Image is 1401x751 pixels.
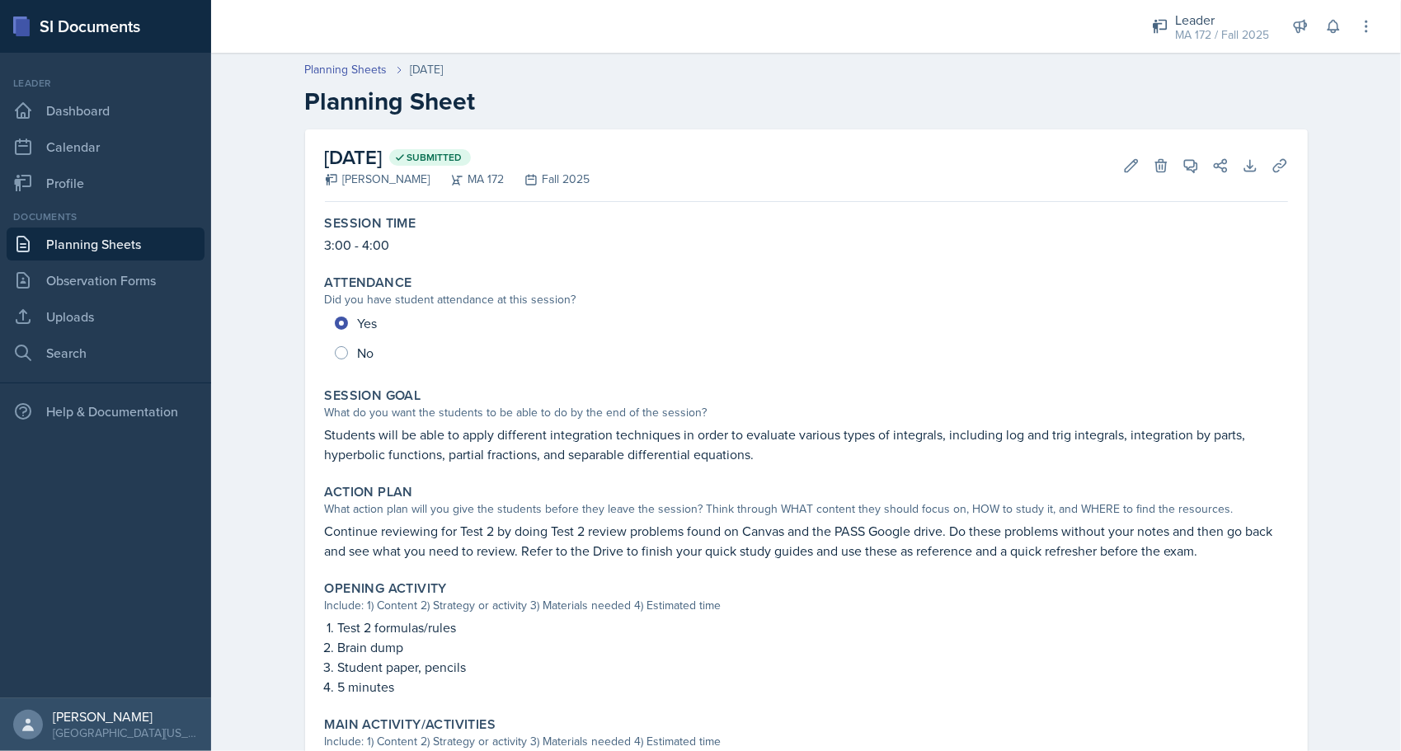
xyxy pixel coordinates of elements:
[407,151,463,164] span: Submitted
[325,580,447,597] label: Opening Activity
[325,597,1288,614] div: Include: 1) Content 2) Strategy or activity 3) Materials needed 4) Estimated time
[325,387,421,404] label: Session Goal
[325,171,430,188] div: [PERSON_NAME]
[7,336,205,369] a: Search
[7,300,205,333] a: Uploads
[7,167,205,199] a: Profile
[325,404,1288,421] div: What do you want the students to be able to do by the end of the session?
[325,733,1288,750] div: Include: 1) Content 2) Strategy or activity 3) Materials needed 4) Estimated time
[325,716,496,733] label: Main Activity/Activities
[1175,10,1269,30] div: Leader
[53,725,198,741] div: [GEOGRAPHIC_DATA][US_STATE] in [GEOGRAPHIC_DATA]
[305,61,388,78] a: Planning Sheets
[7,395,205,428] div: Help & Documentation
[411,61,444,78] div: [DATE]
[7,264,205,297] a: Observation Forms
[505,171,590,188] div: Fall 2025
[53,708,198,725] div: [PERSON_NAME]
[1175,26,1269,44] div: MA 172 / Fall 2025
[325,235,1288,255] p: 3:00 - 4:00
[7,76,205,91] div: Leader
[338,637,1288,657] p: Brain dump
[430,171,505,188] div: MA 172
[325,143,590,172] h2: [DATE]
[325,484,413,500] label: Action Plan
[325,215,416,232] label: Session Time
[325,500,1288,518] div: What action plan will you give the students before they leave the session? Think through WHAT con...
[325,275,412,291] label: Attendance
[338,617,1288,637] p: Test 2 formulas/rules
[7,130,205,163] a: Calendar
[338,657,1288,677] p: Student paper, pencils
[7,228,205,261] a: Planning Sheets
[338,677,1288,697] p: 5 minutes
[7,209,205,224] div: Documents
[305,87,1308,116] h2: Planning Sheet
[325,521,1288,561] p: Continue reviewing for Test 2 by doing Test 2 review problems found on Canvas and the PASS Google...
[7,94,205,127] a: Dashboard
[325,291,1288,308] div: Did you have student attendance at this session?
[325,425,1288,464] p: Students will be able to apply different integration techniques in order to evaluate various type...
